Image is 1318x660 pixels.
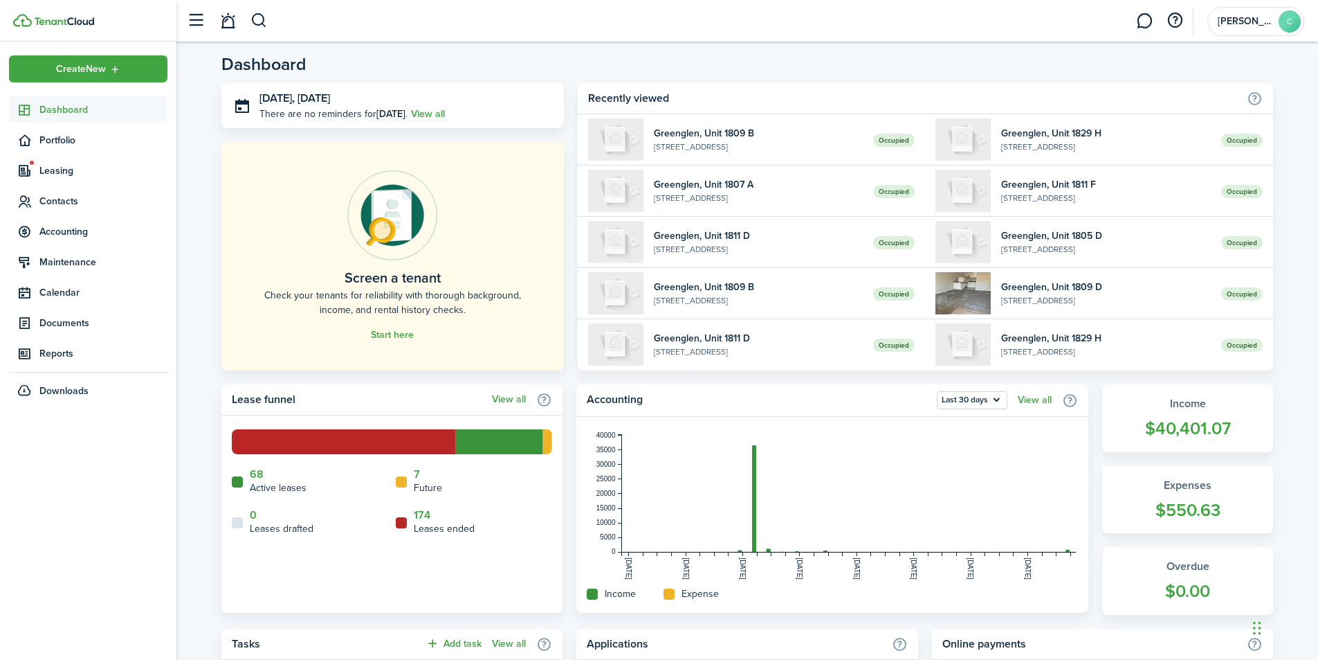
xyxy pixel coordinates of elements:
[937,391,1007,409] button: Open menu
[1001,280,1211,294] widget-list-item-title: Greenglen, Unit 1809 D
[612,548,616,555] tspan: 0
[1001,192,1211,204] widget-list-item-description: [STREET_ADDRESS]
[681,587,719,601] home-widget-title: Expense
[1221,287,1263,301] span: Occupied
[1218,17,1273,26] span: Cindy
[414,509,430,521] a: 174
[1102,547,1273,615] a: Overdue$0.00
[1221,339,1263,352] span: Occupied
[588,323,643,366] img: 1811 D
[596,490,616,497] tspan: 20000
[9,55,167,82] button: Open menu
[935,221,991,263] img: 1805 D
[1001,177,1211,192] widget-list-item-title: Greenglen, Unit 1811 F
[414,481,442,495] home-widget-title: Future
[1116,578,1259,605] widget-stats-count: $0.00
[588,118,643,161] img: 1809 B
[873,185,915,198] span: Occupied
[39,384,89,398] span: Downloads
[39,194,167,208] span: Contacts
[654,243,863,256] widget-list-item-description: [STREET_ADDRESS]
[1001,126,1211,141] widget-list-item-title: Greenglen, Unit 1829 H
[39,346,167,361] span: Reports
[937,391,1007,409] button: Last 30 days
[1253,607,1261,649] div: Drag
[588,170,643,212] img: 1807 A
[214,3,241,39] a: Notifications
[596,446,616,454] tspan: 35000
[1116,395,1259,412] widget-stats-title: Income
[250,468,264,481] a: 68
[739,558,747,580] tspan: [DATE]
[1018,395,1052,406] a: View all
[873,339,915,352] span: Occupied
[1001,243,1211,256] widget-list-item-description: [STREET_ADDRESS]
[873,236,915,249] span: Occupied
[596,475,616,483] tspan: 25000
[588,272,643,314] img: 1809 B
[942,636,1240,652] home-widget-title: Online payments
[654,331,863,346] widget-list-item-title: Greenglen, Unit 1811 D
[935,272,991,314] img: 1809 D
[1116,416,1259,442] widget-stats-count: $40,401.07
[1249,594,1318,660] div: Chat Widget
[250,521,313,536] home-widget-title: Leases drafted
[587,391,930,409] home-widget-title: Accounting
[1279,10,1301,33] avatar-text: C
[39,133,167,148] span: Portfolio
[596,461,616,468] tspan: 30000
[9,96,167,123] a: Dashboard
[232,636,419,652] home-widget-title: Tasks
[39,285,167,300] span: Calendar
[1131,3,1157,39] a: Messaging
[1102,466,1273,534] a: Expenses$550.63
[492,639,526,650] a: View all
[654,346,863,358] widget-list-item-description: [STREET_ADDRESS]
[34,17,94,26] img: TenantCloud
[596,431,616,439] tspan: 40000
[654,141,863,153] widget-list-item-description: [STREET_ADDRESS]
[425,636,482,652] button: Add task
[1221,236,1263,249] span: Occupied
[654,229,863,243] widget-list-item-title: Greenglen, Unit 1811 D
[967,558,975,580] tspan: [DATE]
[39,255,167,269] span: Maintenance
[221,55,306,73] header-page-title: Dashboard
[596,519,616,526] tspan: 10000
[1163,9,1187,33] button: Open resource center
[596,504,616,512] tspan: 15000
[910,558,917,580] tspan: [DATE]
[1102,384,1273,452] a: Income$40,401.07
[1001,331,1211,346] widget-list-item-title: Greenglen, Unit 1829 H
[796,558,804,580] tspan: [DATE]
[601,533,616,541] tspan: 5000
[411,107,445,121] a: View all
[1221,185,1263,198] span: Occupied
[654,177,863,192] widget-list-item-title: Greenglen, Unit 1807 A
[1116,497,1259,524] widget-stats-count: $550.63
[1001,346,1211,358] widget-list-item-description: [STREET_ADDRESS]
[345,267,441,288] home-placeholder-title: Screen a tenant
[873,287,915,301] span: Occupied
[853,558,861,580] tspan: [DATE]
[39,163,167,178] span: Leasing
[588,221,643,263] img: 1811 D
[13,14,32,27] img: TenantCloud
[1116,477,1259,494] widget-stats-title: Expenses
[259,90,553,107] h3: [DATE], [DATE]
[39,224,167,239] span: Accounting
[347,170,437,260] img: Online payments
[654,192,863,204] widget-list-item-description: [STREET_ADDRESS]
[492,394,526,405] a: View all
[935,118,991,161] img: 1829 H
[183,8,209,34] button: Open sidebar
[9,340,167,367] a: Reports
[625,558,633,580] tspan: [DATE]
[250,9,268,33] button: Search
[935,170,991,212] img: 1811 F
[376,107,405,121] b: [DATE]
[873,134,915,147] span: Occupied
[1001,294,1211,307] widget-list-item-description: [STREET_ADDRESS]
[414,468,420,481] a: 7
[39,316,167,330] span: Documents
